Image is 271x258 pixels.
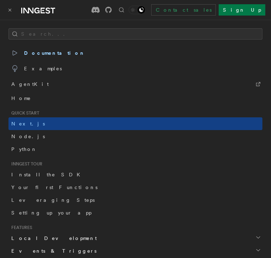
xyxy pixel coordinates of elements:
a: Contact sales [151,4,216,16]
span: Documentation [11,48,85,58]
button: Search... [8,28,263,40]
a: Examples [8,61,263,76]
span: Python [11,146,37,152]
span: Install the SDK [11,172,84,177]
a: Sign Up [219,4,265,16]
span: Local Development [8,235,97,242]
span: AgentKit [11,79,49,89]
span: Home [11,95,31,102]
a: Python [8,143,263,156]
span: Setting up your app [11,210,92,216]
button: Local Development [8,232,263,245]
span: Next.js [11,121,45,127]
span: Events & Triggers [8,247,96,254]
a: AgentKit [8,76,263,92]
a: Node.js [8,130,263,143]
button: Toggle navigation [6,6,14,14]
a: Install the SDK [8,168,263,181]
a: Setting up your app [8,206,263,219]
a: Documentation [8,45,263,61]
span: Node.js [11,134,45,139]
button: Events & Triggers [8,245,263,257]
span: Your first Functions [11,184,98,190]
button: Toggle dark mode [129,6,146,14]
a: Your first Functions [8,181,263,194]
span: Features [8,225,32,230]
a: Next.js [8,117,263,130]
button: Find something... [117,6,126,14]
span: Inngest tour [8,161,42,167]
span: Examples [11,64,62,74]
span: Quick start [8,110,39,116]
span: Leveraging Steps [11,197,95,203]
a: Leveraging Steps [8,194,263,206]
a: Home [8,92,263,105]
